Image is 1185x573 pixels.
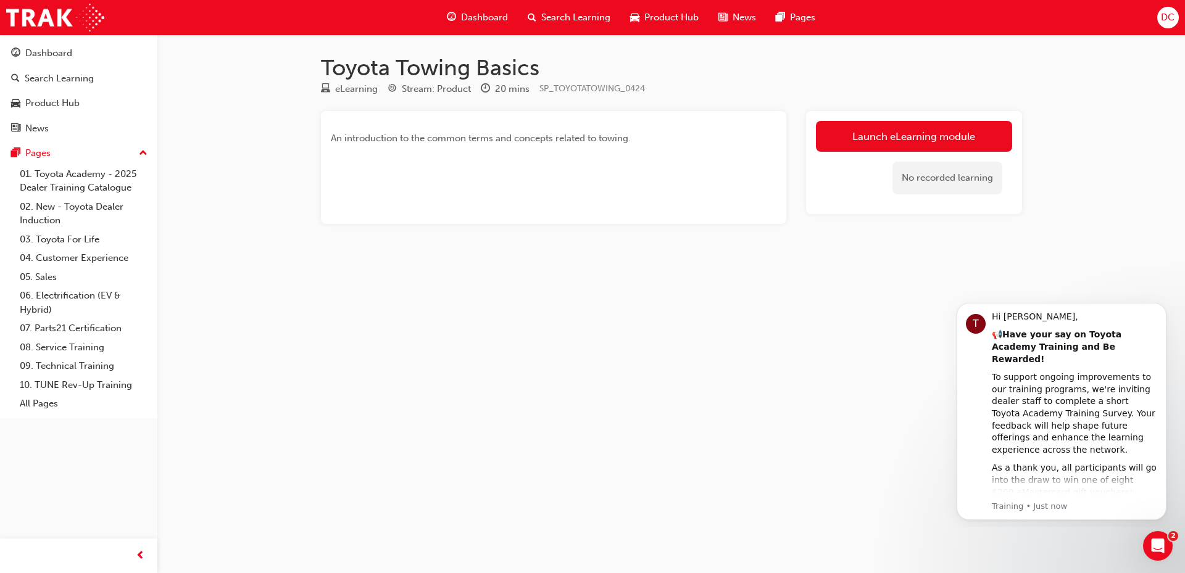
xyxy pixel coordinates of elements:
a: 04. Customer Experience [15,249,152,268]
span: pages-icon [776,10,785,25]
a: 06. Electrification (EV & Hybrid) [15,286,152,319]
a: News [5,117,152,140]
span: Search Learning [541,10,610,25]
div: Product Hub [25,96,80,110]
span: 2 [1168,531,1178,541]
a: Product Hub [5,92,152,115]
span: target-icon [388,84,397,95]
a: Dashboard [5,42,152,65]
a: Search Learning [5,67,152,90]
span: News [733,10,756,25]
span: Product Hub [644,10,699,25]
button: Pages [5,142,152,165]
span: An introduction to the common terms and concepts related to towing. [331,133,631,144]
div: News [25,122,49,136]
div: Type [321,81,378,97]
div: No recorded learning [892,162,1002,194]
span: search-icon [528,10,536,25]
a: 07. Parts21 Certification [15,319,152,338]
span: Learning resource code [539,83,645,94]
span: up-icon [139,146,148,162]
div: eLearning [335,82,378,96]
a: news-iconNews [709,5,766,30]
span: Dashboard [461,10,508,25]
a: 02. New - Toyota Dealer Induction [15,197,152,230]
div: 20 mins [495,82,530,96]
button: DashboardSearch LearningProduct HubNews [5,39,152,142]
div: Dashboard [25,46,72,60]
a: 01. Toyota Academy - 2025 Dealer Training Catalogue [15,165,152,197]
span: pages-icon [11,148,20,159]
span: news-icon [11,123,20,134]
span: news-icon [718,10,728,25]
iframe: Intercom live chat [1143,531,1173,561]
button: DC [1157,7,1179,28]
a: 08. Service Training [15,338,152,357]
div: Stream: Product [402,82,471,96]
span: Pages [790,10,815,25]
a: guage-iconDashboard [437,5,518,30]
span: guage-icon [447,10,456,25]
img: Trak [6,4,104,31]
h1: Toyota Towing Basics [321,54,1022,81]
span: search-icon [11,73,20,85]
span: car-icon [11,98,20,109]
div: Pages [25,146,51,160]
span: guage-icon [11,48,20,59]
a: 03. Toyota For Life [15,230,152,249]
span: learningResourceType_ELEARNING-icon [321,84,330,95]
a: 05. Sales [15,268,152,287]
a: search-iconSearch Learning [518,5,620,30]
span: car-icon [630,10,639,25]
a: 09. Technical Training [15,357,152,376]
div: Search Learning [25,72,94,86]
span: prev-icon [136,548,145,564]
div: Duration [481,81,530,97]
a: pages-iconPages [766,5,825,30]
div: Stream [388,81,471,97]
a: 10. TUNE Rev-Up Training [15,376,152,395]
a: All Pages [15,394,152,413]
span: DC [1161,10,1175,25]
a: Launch eLearning module [816,121,1012,152]
a: car-iconProduct Hub [620,5,709,30]
span: clock-icon [481,84,490,95]
iframe: Intercom notifications message [938,292,1185,527]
